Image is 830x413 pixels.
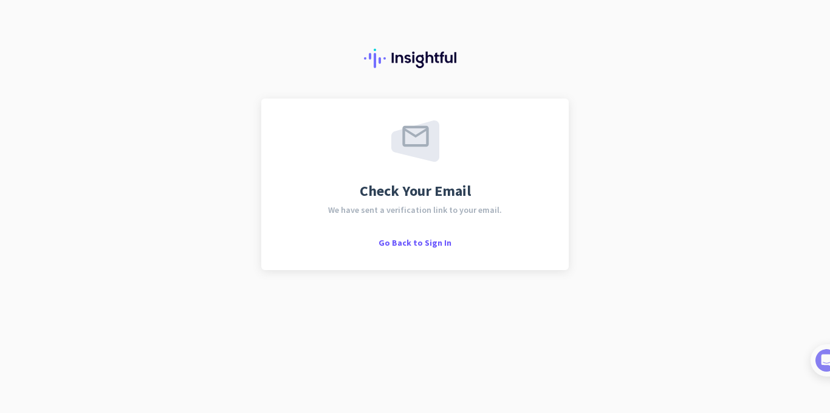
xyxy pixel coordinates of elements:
[364,49,466,68] img: Insightful
[328,206,502,214] span: We have sent a verification link to your email.
[379,237,451,248] span: Go Back to Sign In
[360,184,471,198] span: Check Your Email
[391,120,439,162] img: email-sent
